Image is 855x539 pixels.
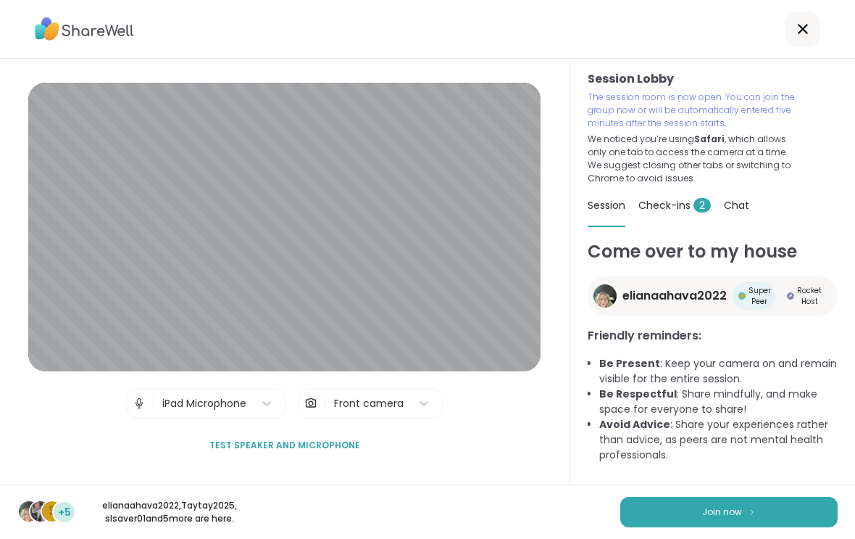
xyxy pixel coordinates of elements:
[588,70,838,88] h3: Session Lobby
[588,91,796,130] p: The session room is now open. You can join the group now or will be automatically entered five mi...
[204,430,366,461] button: Test speaker and microphone
[599,356,838,387] li: : Keep your camera on and remain visible for the entire session.
[748,508,756,516] img: ShareWell Logomark
[738,292,746,300] img: Super Peer
[622,287,727,305] span: elianaahava2022
[588,198,625,213] span: Session
[162,396,246,411] div: iPad Microphone
[620,497,838,527] button: Join now
[30,501,51,522] img: Taytay2025
[133,389,146,418] img: Microphone
[304,389,317,418] img: Camera
[599,387,677,401] b: Be Respectful
[35,12,134,46] img: ShareWell Logo
[694,133,725,145] b: Safari
[748,285,771,307] span: Super Peer
[599,356,660,371] b: Be Present
[599,417,670,432] b: Avoid Advice
[58,505,71,520] span: +5
[787,292,794,300] img: Rocket Host
[702,506,742,519] span: Join now
[724,198,749,213] span: Chat
[49,502,56,521] span: s
[797,285,822,307] span: Rocket Host
[693,198,711,213] span: 2
[151,389,155,418] span: |
[19,501,39,522] img: elianaahava2022
[638,198,711,213] span: Check-ins
[593,284,617,308] img: elianaahava2022
[588,327,838,345] h3: Friendly reminders:
[588,276,838,316] a: elianaahava2022elianaahava2022Super PeerSuper PeerRocket HostRocket Host
[599,417,838,463] li: : Share your experiences rather than advice, as peers are not mental health professionals.
[323,389,327,418] span: |
[599,387,838,417] li: : Share mindfully, and make space for everyone to share!
[88,499,251,525] p: elianaahava2022 , Taytay2025 , slsaver01 and 5 more are here.
[334,396,404,411] div: Front camera
[209,439,360,452] span: Test speaker and microphone
[588,239,838,265] h1: Come over to my house
[588,133,796,185] p: We noticed you’re using , which allows only one tab to access the camera at a time. We suggest cl...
